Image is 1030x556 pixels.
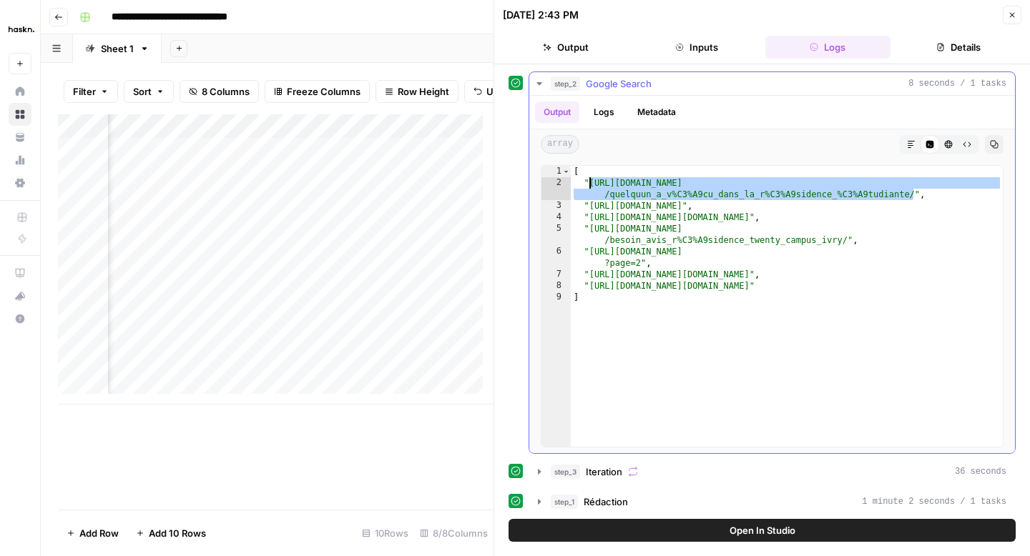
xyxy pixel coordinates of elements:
[529,490,1015,513] button: 1 minute 2 seconds / 1 tasks
[541,200,571,212] div: 3
[486,84,511,99] span: Undo
[908,77,1006,90] span: 8 seconds / 1 tasks
[509,519,1016,542] button: Open In Studio
[584,495,628,509] span: Rédaction
[535,101,579,123] button: Output
[9,149,31,172] a: Usage
[127,522,215,545] button: Add 10 Rows
[376,80,458,103] button: Row Height
[9,284,31,307] button: What's new?
[541,135,579,154] span: array
[9,172,31,194] a: Settings
[73,84,96,99] span: Filter
[585,101,623,123] button: Logs
[9,11,31,47] button: Workspace: Haskn
[58,522,127,545] button: Add Row
[9,285,31,307] div: What's new?
[503,8,579,22] div: [DATE] 2:43 PM
[9,80,31,103] a: Home
[9,307,31,330] button: Help + Support
[202,84,250,99] span: 8 Columns
[124,80,174,103] button: Sort
[73,34,162,63] a: Sheet 1
[765,36,891,59] button: Logs
[896,36,1021,59] button: Details
[551,465,580,479] span: step_3
[149,526,206,540] span: Add 10 Rows
[541,223,571,246] div: 5
[9,262,31,284] a: AirOps Academy
[64,80,118,103] button: Filter
[9,16,34,42] img: Haskn Logo
[541,177,571,200] div: 2
[541,280,571,292] div: 8
[629,101,685,123] button: Metadata
[541,212,571,223] div: 4
[730,523,795,537] span: Open In Studio
[529,72,1015,95] button: 8 seconds / 1 tasks
[101,41,134,56] div: Sheet 1
[862,495,1006,508] span: 1 minute 2 seconds / 1 tasks
[562,166,570,177] span: Toggle code folding, rows 1 through 9
[551,76,580,91] span: step_2
[9,126,31,149] a: Your Data
[79,526,119,540] span: Add Row
[9,103,31,126] a: Browse
[586,465,622,479] span: Iteration
[464,80,520,103] button: Undo
[180,80,259,103] button: 8 Columns
[541,166,571,177] div: 1
[551,495,578,509] span: step_1
[529,96,1015,453] div: 8 seconds / 1 tasks
[265,80,370,103] button: Freeze Columns
[133,84,152,99] span: Sort
[414,522,494,545] div: 8/8 Columns
[356,522,414,545] div: 10 Rows
[541,269,571,280] div: 7
[398,84,449,99] span: Row Height
[503,36,628,59] button: Output
[634,36,759,59] button: Inputs
[586,76,652,91] span: Google Search
[529,460,1015,483] button: 36 seconds
[955,465,1006,478] span: 36 seconds
[541,246,571,269] div: 6
[287,84,360,99] span: Freeze Columns
[541,292,571,303] div: 9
